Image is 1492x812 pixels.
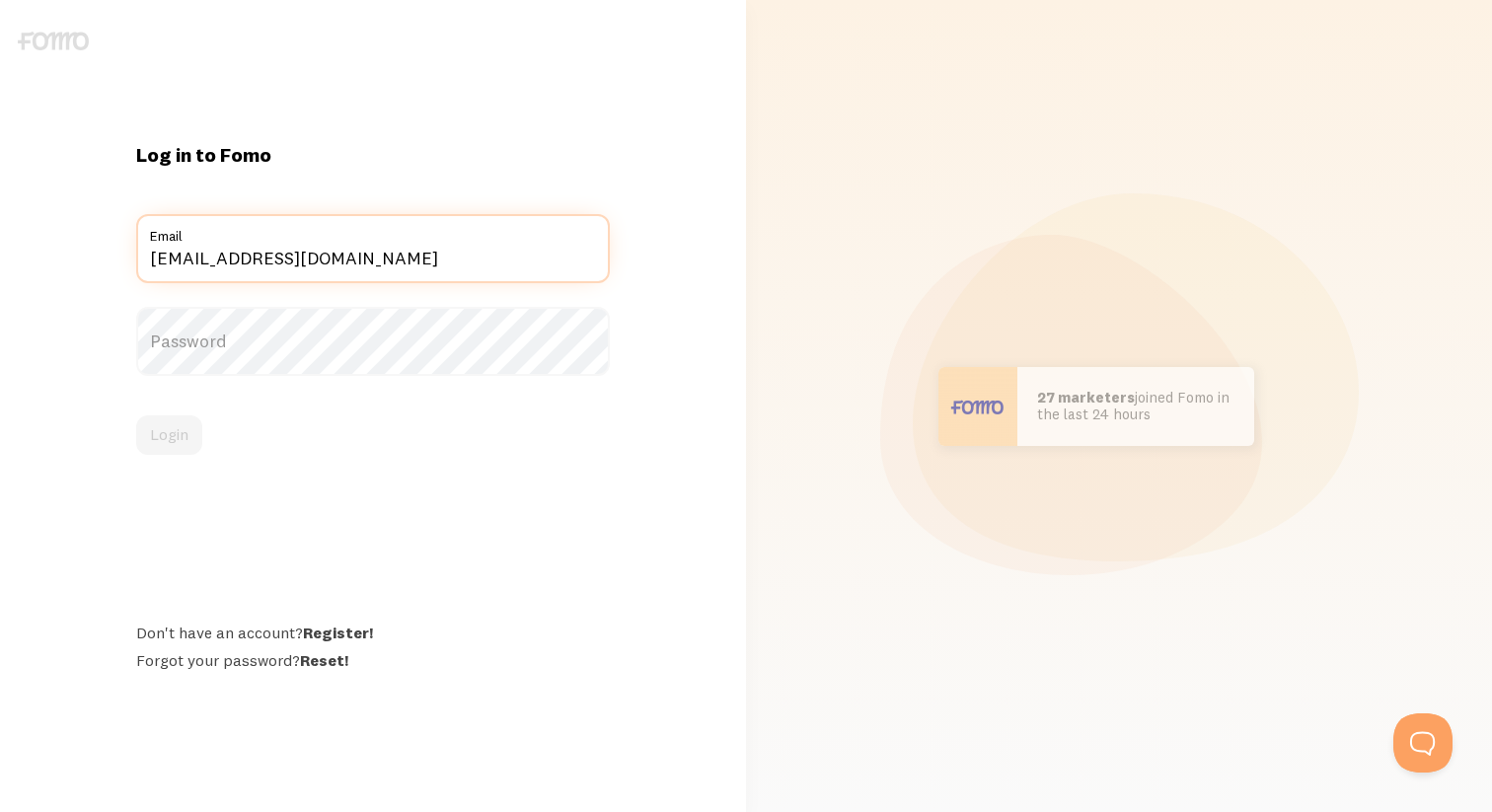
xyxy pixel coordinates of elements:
[1037,388,1135,406] b: 27 marketers
[303,623,373,642] a: Register!
[136,214,610,248] label: Email
[18,32,89,50] img: fomo-logo-gray-b99e0e8ada9f9040e2984d0d95b3b12da0074ffd48d1e5cb62ac37fc77b0b268.svg
[136,623,610,642] div: Don't have an account?
[136,650,610,670] div: Forgot your password?
[938,367,1017,446] img: User avatar
[300,650,348,670] a: Reset!
[136,307,610,376] label: Password
[1393,713,1453,773] iframe: Help Scout Beacon - Open
[1037,390,1234,422] p: joined Fomo in the last 24 hours
[136,142,610,168] h1: Log in to Fomo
